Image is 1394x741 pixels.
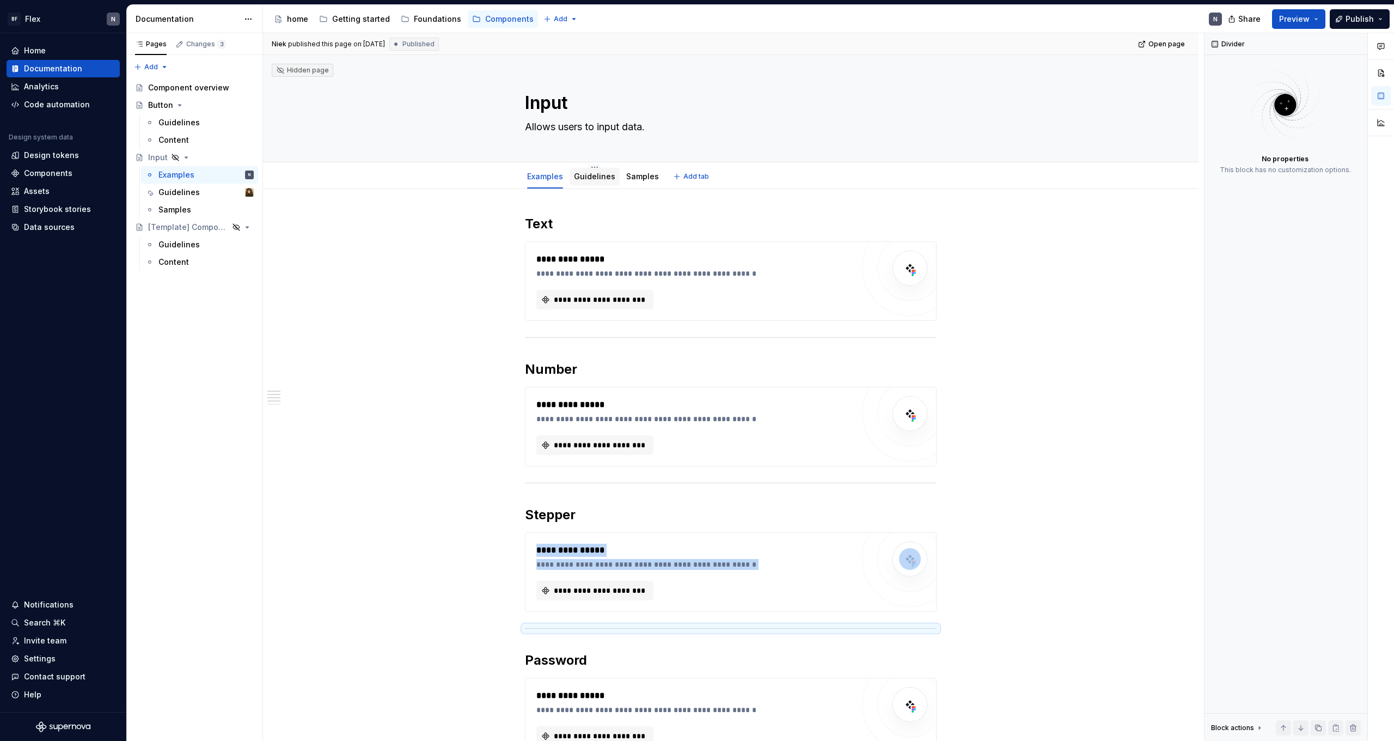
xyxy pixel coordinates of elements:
div: Contact support [24,671,85,682]
span: Share [1238,14,1261,25]
a: ExamplesN [141,166,258,184]
a: Open page [1135,37,1190,52]
div: Guidelines [158,187,200,198]
div: Code automation [24,99,90,110]
a: Components [468,10,538,28]
button: Search ⌘K [7,614,120,631]
h2: Stepper [525,506,937,524]
div: Home [24,45,46,56]
a: Documentation [7,60,120,77]
button: Share [1222,9,1268,29]
div: This block has no customization options. [1220,166,1351,174]
button: Preview [1272,9,1325,29]
a: Foundations [396,10,466,28]
div: [Template] Component name [148,222,229,233]
button: Contact support [7,668,120,685]
a: Guidelines [141,114,258,131]
span: 3 [217,40,226,48]
div: Documentation [24,63,82,74]
h2: Number [525,361,937,378]
div: published this page on [DATE] [288,40,385,48]
a: Examples [527,172,563,181]
div: Data sources [24,222,75,233]
div: N [248,169,250,180]
a: Content [141,253,258,271]
span: Niek [272,40,286,48]
a: Code automation [7,96,120,113]
div: Design system data [9,133,73,142]
span: Preview [1279,14,1310,25]
div: Pages [135,40,167,48]
a: home [270,10,313,28]
a: Samples [626,172,659,181]
div: Guidelines [570,165,620,187]
a: Samples [141,201,258,218]
a: Guidelines [574,172,615,181]
div: Analytics [24,81,59,92]
div: Search ⌘K [24,617,65,628]
a: Analytics [7,78,120,95]
div: Changes [186,40,226,48]
span: Add [554,15,567,23]
h2: Text [525,215,937,233]
span: Open page [1148,40,1185,48]
div: Examples [523,165,567,187]
div: No properties [1262,155,1309,163]
div: Storybook stories [24,204,91,215]
div: N [1213,15,1218,23]
button: Add [540,11,581,27]
a: Invite team [7,632,120,649]
a: Button [131,96,258,114]
a: Settings [7,650,120,667]
div: Components [485,14,534,25]
span: Published [402,40,435,48]
h2: Password [525,652,937,669]
div: Button [148,100,173,111]
div: Getting started [332,14,390,25]
div: Samples [158,204,191,215]
div: Notifications [24,599,74,610]
div: Content [158,135,189,145]
div: Assets [24,186,50,197]
div: Examples [158,169,194,180]
a: Input [131,149,258,166]
div: Guidelines [158,239,200,250]
div: home [287,14,308,25]
div: Flex [25,14,40,25]
div: Settings [24,653,56,664]
a: Data sources [7,218,120,236]
div: Foundations [414,14,461,25]
a: Getting started [315,10,394,28]
a: Design tokens [7,147,120,164]
svg: Supernova Logo [36,721,90,732]
div: Content [158,257,189,268]
span: Publish [1346,14,1374,25]
button: Publish [1330,9,1390,29]
button: Notifications [7,596,120,614]
div: Samples [622,165,663,187]
button: Add [131,59,172,75]
a: GuidelinesSilke [141,184,258,201]
a: Component overview [131,79,258,96]
span: Add tab [683,172,709,181]
a: [Template] Component name [131,218,258,236]
div: Block actions [1211,720,1264,736]
button: BFFlexN [2,7,124,31]
div: N [111,15,115,23]
textarea: Allows users to input data. [523,118,934,136]
a: Storybook stories [7,201,120,218]
div: Block actions [1211,724,1254,732]
div: Page tree [131,79,258,271]
div: Input [148,152,168,163]
div: BF [8,13,21,26]
button: Add tab [670,169,714,184]
div: Help [24,689,41,700]
a: Assets [7,183,120,200]
textarea: Input [523,90,934,116]
div: Invite team [24,635,66,646]
a: Components [7,165,120,182]
a: Content [141,131,258,149]
div: Guidelines [158,117,200,128]
a: Guidelines [141,236,258,253]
